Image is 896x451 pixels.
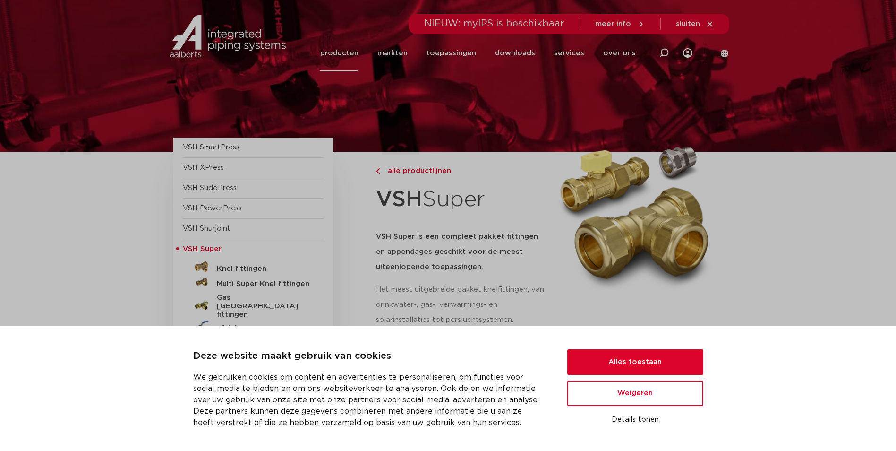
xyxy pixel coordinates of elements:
[183,275,324,290] a: Multi Super Knel fittingen
[193,349,545,364] p: Deze website maakt gebruik van cookies
[495,35,535,71] a: downloads
[183,260,324,275] a: Knel fittingen
[320,35,636,71] nav: Menu
[567,349,703,375] button: Alles toestaan
[676,20,700,27] span: sluiten
[567,412,703,428] button: Details tonen
[382,167,451,174] span: alle productlijnen
[376,229,547,275] h5: VSH Super is een compleet pakket fittingen en appendages geschikt voor de meest uiteenlopende toe...
[217,294,310,319] h5: Gas [GEOGRAPHIC_DATA] fittingen
[217,324,310,333] h5: afsluiters
[376,182,547,218] h1: Super
[567,381,703,406] button: Weigeren
[376,282,547,328] p: Het meest uitgebreide pakket knelfittingen, van drinkwater-, gas-, verwarmings- en solarinstallat...
[377,35,408,71] a: markten
[427,35,476,71] a: toepassingen
[183,184,237,191] a: VSH SudoPress
[217,265,310,273] h5: Knel fittingen
[554,35,584,71] a: services
[376,165,547,177] a: alle productlijnen
[424,19,564,28] span: NIEUW: myIPS is beschikbaar
[217,280,310,288] h5: Multi Super Knel fittingen
[676,20,714,28] a: sluiten
[595,20,645,28] a: meer info
[183,245,222,252] span: VSH Super
[376,168,380,174] img: chevron-right.svg
[603,35,636,71] a: over ons
[183,319,324,334] a: afsluiters
[320,35,358,71] a: producten
[183,164,224,171] a: VSH XPress
[595,20,631,27] span: meer info
[193,372,545,428] p: We gebruiken cookies om content en advertenties te personaliseren, om functies voor social media ...
[376,189,422,210] strong: VSH
[183,205,242,212] a: VSH PowerPress
[183,144,239,151] a: VSH SmartPress
[183,290,324,319] a: Gas [GEOGRAPHIC_DATA] fittingen
[183,225,230,232] a: VSH Shurjoint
